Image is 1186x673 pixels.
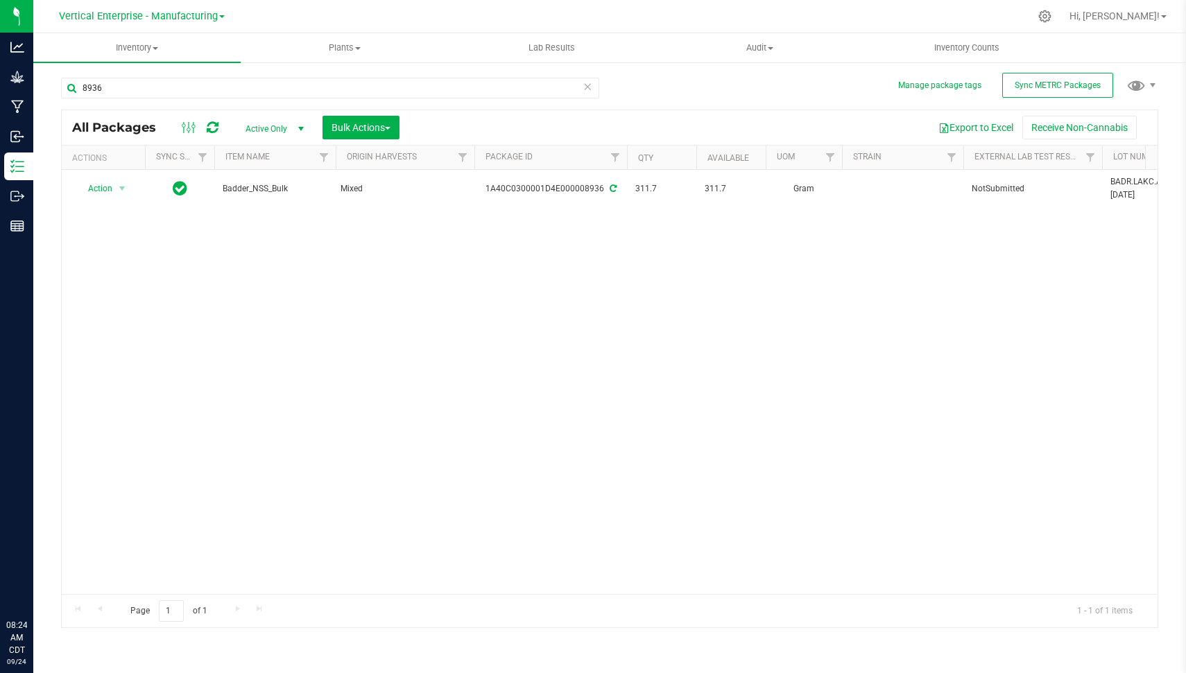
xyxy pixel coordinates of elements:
span: Audit [656,42,862,54]
span: Page of 1 [119,600,218,622]
inline-svg: Inventory [10,159,24,173]
a: Inventory Counts [863,33,1071,62]
div: Actions [72,153,139,163]
button: Sync METRC Packages [1002,73,1113,98]
a: Filter [313,146,336,169]
a: Lot Number [1113,152,1163,161]
inline-svg: Outbound [10,189,24,203]
a: Filter [1079,146,1102,169]
inline-svg: Manufacturing [10,100,24,114]
inline-svg: Grow [10,70,24,84]
span: Inventory Counts [916,42,1018,54]
span: Inventory [33,42,241,54]
span: Plants [241,42,447,54]
span: Badder_NSS_Bulk [223,182,327,195]
button: Receive Non-Cannabis [1022,116,1137,139]
input: Search Package ID, Item Name, SKU, Lot or Part Number... [61,78,599,98]
inline-svg: Inbound [10,130,24,143]
p: 09/24 [6,656,27,667]
a: Item Name [225,152,270,161]
span: Bulk Actions [332,122,390,133]
a: Sync Status [156,152,209,161]
iframe: Resource center unread badge [41,560,58,577]
a: Filter [819,146,842,169]
span: Action [76,179,113,198]
span: Sync from Compliance System [608,184,617,193]
span: In Sync [173,179,187,198]
span: Hi, [PERSON_NAME]! [1069,10,1160,21]
div: Manage settings [1036,10,1054,23]
a: External Lab Test Result [974,152,1083,161]
input: 1 [159,600,184,622]
a: Plants [241,33,448,62]
span: 311.7 [635,182,688,195]
span: Lab Results [510,42,594,54]
a: Package ID [485,152,533,161]
span: Sync METRC Packages [1015,80,1101,90]
a: Filter [604,146,627,169]
span: Gram [774,182,834,195]
a: Strain [853,152,882,161]
button: Manage package tags [898,80,981,91]
a: Filter [940,146,963,169]
a: Inventory [33,33,241,62]
span: 1 - 1 of 1 items [1066,600,1144,621]
span: 311.7 [705,182,757,195]
button: Export to Excel [929,116,1022,139]
inline-svg: Reports [10,219,24,233]
button: Bulk Actions [323,116,399,139]
a: Qty [638,153,653,163]
a: Filter [452,146,474,169]
span: Vertical Enterprise - Manufacturing [59,10,218,22]
a: Available [707,153,749,163]
span: All Packages [72,120,170,135]
a: Filter [191,146,214,169]
a: UOM [777,152,795,161]
div: Value 1: Mixed [341,182,470,195]
a: Origin Harvests [347,152,417,161]
p: 08:24 AM CDT [6,619,27,656]
a: Lab Results [448,33,655,62]
span: Clear [583,78,592,96]
inline-svg: Analytics [10,40,24,54]
div: 1A40C0300001D4E000008936 [472,182,629,195]
span: NotSubmitted [972,182,1094,195]
span: select [114,179,131,198]
iframe: Resource center [14,562,55,604]
a: Audit [655,33,863,62]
